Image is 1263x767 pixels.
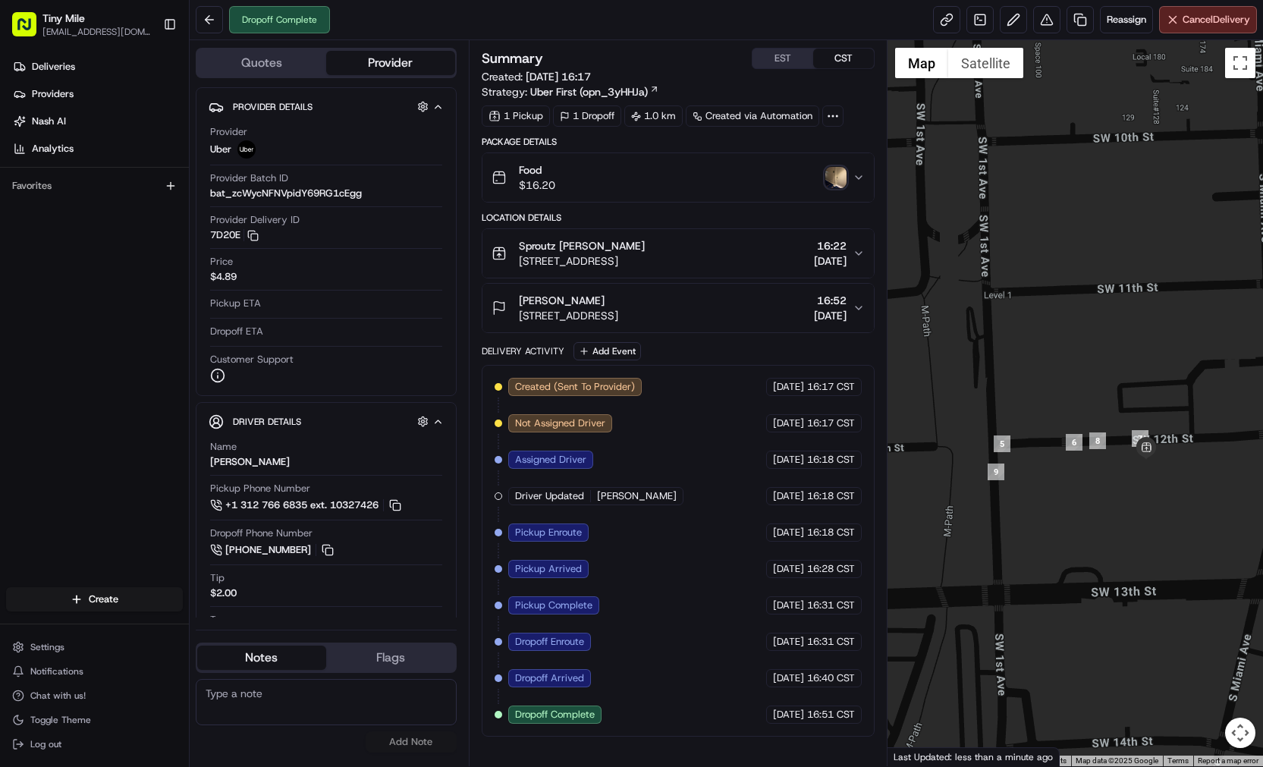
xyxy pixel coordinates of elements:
[515,526,582,539] span: Pickup Enroute
[210,171,288,185] span: Provider Batch ID
[814,308,847,323] span: [DATE]
[482,105,550,127] div: 1 Pickup
[210,440,237,454] span: Name
[1183,13,1250,27] span: Cancel Delivery
[210,353,294,366] span: Customer Support
[89,593,118,606] span: Create
[1089,432,1106,449] div: 8
[773,671,804,685] span: [DATE]
[1100,6,1153,33] button: Reassign
[210,571,225,585] span: Tip
[553,105,621,127] div: 1 Dropoff
[773,417,804,430] span: [DATE]
[515,708,595,721] span: Dropoff Complete
[210,542,336,558] a: [PHONE_NUMBER]
[1076,756,1158,765] span: Map data ©2025 Google
[42,11,85,26] button: Tiny Mile
[515,599,592,612] span: Pickup Complete
[895,48,948,78] button: Show street map
[197,51,326,75] button: Quotes
[482,136,875,148] div: Package Details
[32,142,74,156] span: Analytics
[807,417,855,430] span: 16:17 CST
[210,497,404,514] a: +1 312 766 6835 ext. 10327426
[814,293,847,308] span: 16:52
[624,105,683,127] div: 1.0 km
[6,709,183,731] button: Toggle Theme
[482,212,875,224] div: Location Details
[326,51,455,75] button: Provider
[42,26,151,38] span: [EMAIL_ADDRESS][DOMAIN_NAME]
[1132,430,1148,447] div: 7
[519,178,555,193] span: $16.20
[210,586,237,600] div: $2.00
[813,49,874,68] button: CST
[32,60,75,74] span: Deliveries
[233,101,313,113] span: Provider Details
[807,635,855,649] span: 16:31 CST
[482,345,564,357] div: Delivery Activity
[233,416,301,428] span: Driver Details
[209,94,444,119] button: Provider Details
[515,671,584,685] span: Dropoff Arrived
[210,270,237,284] span: $4.89
[1198,756,1258,765] a: Report a map error
[807,380,855,394] span: 16:17 CST
[326,646,455,670] button: Flags
[888,747,1060,766] div: Last Updated: less than a minute ago
[210,325,263,338] span: Dropoff ETA
[515,453,586,467] span: Assigned Driver
[225,498,379,512] span: +1 312 766 6835 ext. 10327426
[30,714,91,726] span: Toggle Theme
[519,162,555,178] span: Food
[6,637,183,658] button: Settings
[773,380,804,394] span: [DATE]
[210,297,261,310] span: Pickup ETA
[814,253,847,269] span: [DATE]
[825,167,847,188] button: photo_proof_of_delivery image
[807,489,855,503] span: 16:18 CST
[482,229,874,278] button: Sproutz [PERSON_NAME][STREET_ADDRESS]16:22[DATE]
[515,380,635,394] span: Created (Sent To Provider)
[530,84,659,99] a: Uber First (opn_3yHHJa)
[686,105,819,127] a: Created via Automation
[519,293,605,308] span: [PERSON_NAME]
[6,137,189,161] a: Analytics
[1167,756,1189,765] a: Terms
[6,6,157,42] button: Tiny Mile[EMAIL_ADDRESS][DOMAIN_NAME]
[515,489,584,503] span: Driver Updated
[515,562,582,576] span: Pickup Arrived
[515,635,584,649] span: Dropoff Enroute
[891,747,941,766] img: Google
[573,342,641,360] button: Add Event
[6,661,183,682] button: Notifications
[6,174,183,198] div: Favorites
[807,599,855,612] span: 16:31 CST
[773,708,804,721] span: [DATE]
[807,562,855,576] span: 16:28 CST
[210,213,300,227] span: Provider Delivery ID
[210,228,259,242] button: 7D20E
[807,526,855,539] span: 16:18 CST
[807,671,855,685] span: 16:40 CST
[773,453,804,467] span: [DATE]
[6,685,183,706] button: Chat with us!
[597,489,677,503] span: [PERSON_NAME]
[6,82,189,106] a: Providers
[30,665,83,677] span: Notifications
[210,482,310,495] span: Pickup Phone Number
[32,87,74,101] span: Providers
[773,562,804,576] span: [DATE]
[1107,13,1146,27] span: Reassign
[482,284,874,332] button: [PERSON_NAME][STREET_ADDRESS]16:52[DATE]
[32,115,66,128] span: Nash AI
[6,734,183,755] button: Log out
[519,253,645,269] span: [STREET_ADDRESS]
[30,641,64,653] span: Settings
[526,70,591,83] span: [DATE] 16:17
[807,708,855,721] span: 16:51 CST
[210,455,290,469] div: [PERSON_NAME]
